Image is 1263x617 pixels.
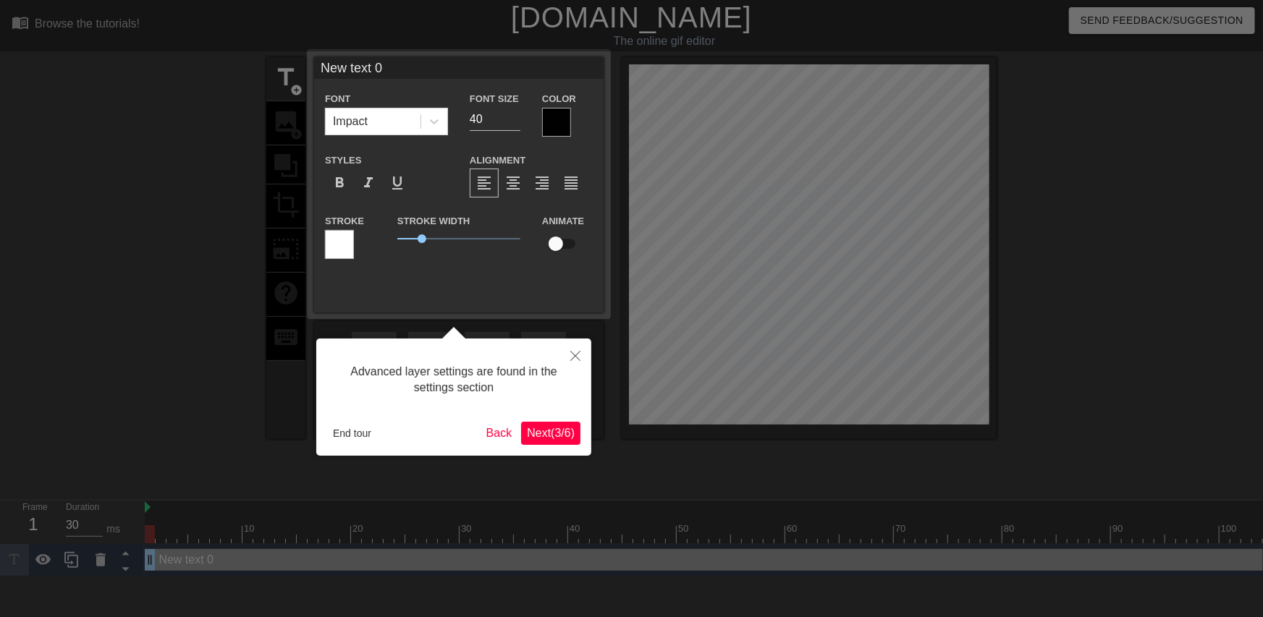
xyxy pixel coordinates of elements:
[481,422,518,445] button: Back
[559,339,591,372] button: Close
[527,427,575,439] span: Next ( 3 / 6 )
[521,422,580,445] button: Next
[327,422,377,444] button: End tour
[327,349,580,411] div: Advanced layer settings are found in the settings section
